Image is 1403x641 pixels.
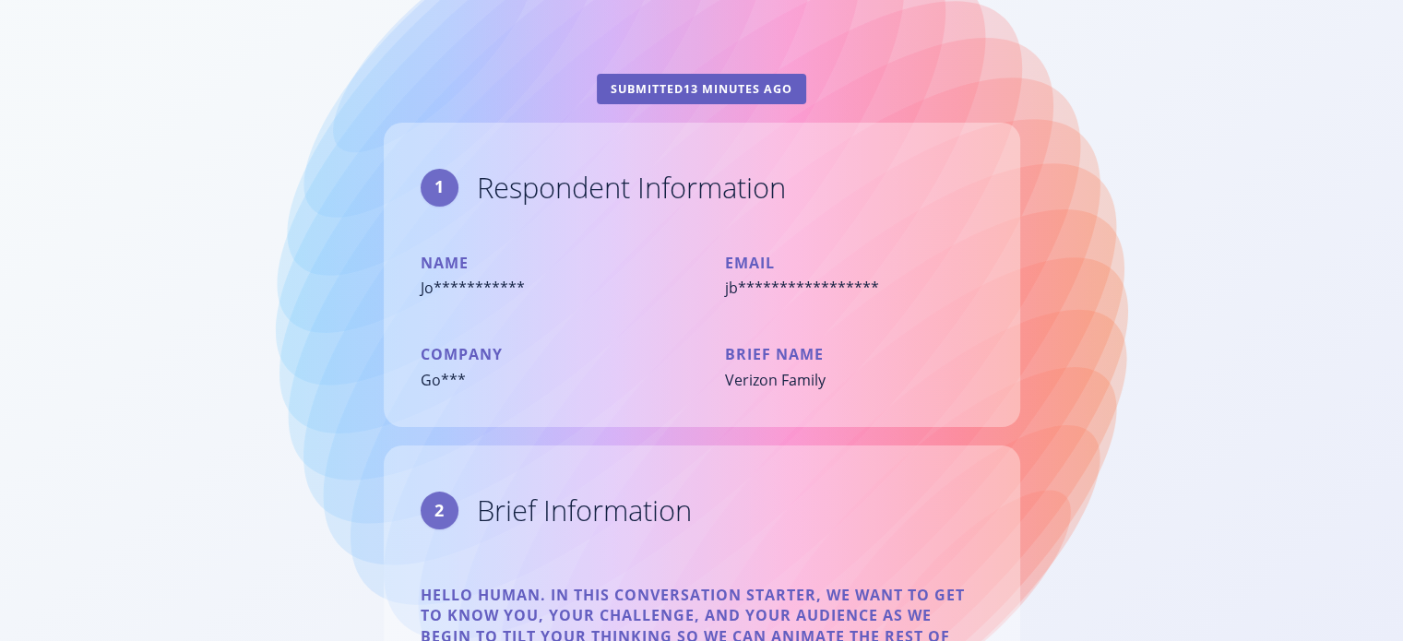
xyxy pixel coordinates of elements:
div: 2 [421,492,458,529]
div: 1 [421,169,458,207]
p: Name [421,253,679,273]
p: Company [421,344,679,364]
p: Brief Name [725,344,983,364]
div: Verizon Family [725,370,983,390]
div: Respondent Information [477,173,786,202]
div: Brief Information [477,496,692,525]
p: Email [725,253,983,273]
div: Submitted 13 minutes ago [597,74,806,104]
